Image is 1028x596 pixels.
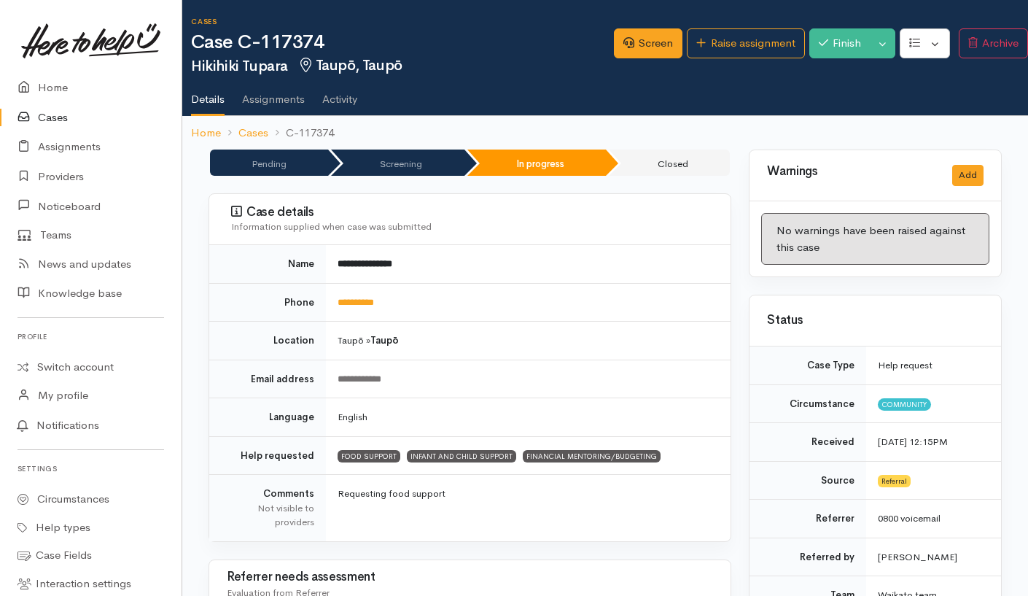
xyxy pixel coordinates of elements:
[231,220,713,234] div: Information supplied when case was submitted
[809,28,871,58] button: Finish
[191,18,614,26] h6: Cases
[749,384,866,423] td: Circumstance
[191,125,221,142] a: Home
[878,475,911,487] span: Referral
[370,334,399,347] b: Taupō
[523,450,661,462] span: FINANCIAL MENTORING/BUDGETING
[952,165,984,186] button: Add
[749,500,866,538] td: Referrer
[182,116,1028,150] nav: breadcrumb
[210,150,328,176] li: Pending
[227,570,713,584] h3: Referrer needs assessment
[338,450,400,462] span: FOOD SUPPORT
[191,74,225,116] a: Details
[749,461,866,500] td: Source
[209,398,326,437] td: Language
[749,538,866,576] td: Referred by
[614,28,682,58] a: Screen
[231,205,713,220] h3: Case details
[331,150,464,176] li: Screening
[17,327,164,347] h6: Profile
[866,347,1001,384] td: Help request
[326,475,731,541] td: Requesting food support
[209,283,326,322] td: Phone
[467,150,606,176] li: In progress
[227,501,314,530] div: Not visible to providers
[191,58,614,74] h2: Hikihiki Tupara
[749,347,866,384] td: Case Type
[322,74,357,115] a: Activity
[407,450,516,462] span: INFANT AND CHILD SUPPORT
[191,32,614,53] h1: Case C-117374
[767,314,984,328] h3: Status
[687,28,804,58] a: Raise assignment
[242,74,305,115] a: Assignments
[878,436,948,448] time: [DATE] 12:15PM
[959,28,1028,58] button: Archive
[326,398,731,437] td: English
[761,213,989,265] div: No warnings have been raised against this case
[767,165,935,179] h3: Warnings
[238,125,268,142] a: Cases
[209,245,326,283] td: Name
[209,360,326,398] td: Email address
[209,436,326,475] td: Help requested
[749,423,866,462] td: Received
[338,334,399,347] span: Taupō »
[209,322,326,360] td: Location
[268,125,334,142] li: C-117374
[866,538,1001,576] td: [PERSON_NAME]
[866,500,1001,538] td: 0800 voicemail
[297,56,402,74] span: Taupō, Taupō
[609,150,730,176] li: Closed
[878,398,931,410] span: Community
[17,459,164,479] h6: Settings
[209,475,326,541] td: Comments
